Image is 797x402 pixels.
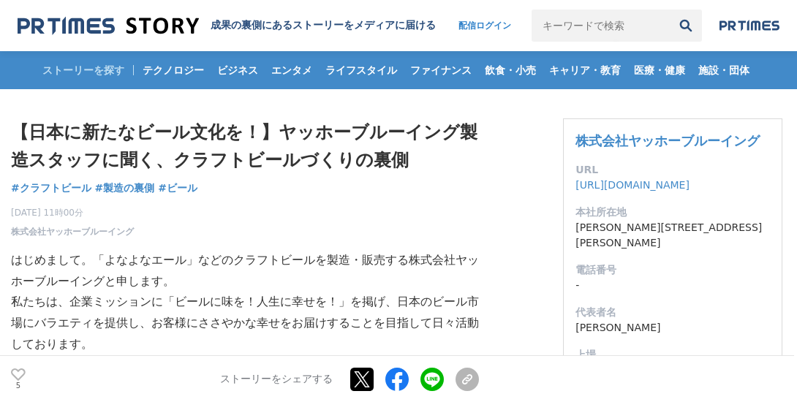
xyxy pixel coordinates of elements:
dd: - [575,278,770,293]
span: #製造の裏側 [95,181,155,194]
span: 施設・団体 [692,64,755,77]
a: 配信ログイン [444,10,526,42]
a: 医療・健康 [628,51,691,89]
span: 飲食・小売 [479,64,542,77]
img: 成果の裏側にあるストーリーをメディアに届ける [18,16,199,36]
a: ライフスタイル [320,51,403,89]
p: はじめまして。「よなよなエール」などのクラフトビールを製造・販売する株式会社ヤッホーブルーイングと申します。 [11,250,479,292]
a: キャリア・教育 [543,51,627,89]
span: [DATE] 11時00分 [11,206,134,219]
span: ファイナンス [404,64,477,77]
dd: [PERSON_NAME] [575,320,770,335]
span: #クラフトビール [11,181,91,194]
a: 飲食・小売 [479,51,542,89]
a: 成果の裏側にあるストーリーをメディアに届ける 成果の裏側にあるストーリーをメディアに届ける [18,16,436,36]
a: [URL][DOMAIN_NAME] [575,179,690,191]
a: 株式会社ヤッホーブルーイング [11,225,134,238]
span: エンタメ [265,64,318,77]
span: #ビール [158,181,197,194]
dd: [PERSON_NAME][STREET_ADDRESS][PERSON_NAME] [575,220,770,251]
span: 医療・健康 [628,64,691,77]
span: ビジネス [211,64,264,77]
input: キーワードで検索 [532,10,670,42]
h2: 成果の裏側にあるストーリーをメディアに届ける [211,19,436,32]
a: ファイナンス [404,51,477,89]
span: ライフスタイル [320,64,403,77]
dt: 本社所在地 [575,205,770,220]
a: #ビール [158,181,197,196]
p: 私たちは、企業ミッションに「ビールに味を！人生に幸せを！」を掲げ、日本のビール市場にバラエティを提供し、お客様にささやかな幸せをお届けすることを目指して日々活動しております。 [11,292,479,354]
a: テクノロジー [137,51,210,89]
a: 株式会社ヤッホーブルーイング [575,133,760,148]
a: エンタメ [265,51,318,89]
dt: 代表者名 [575,305,770,320]
dt: 上場 [575,347,770,363]
p: ストーリーをシェアする [220,373,333,386]
dt: URL [575,162,770,178]
a: #製造の裏側 [95,181,155,196]
img: prtimes [719,20,779,31]
p: 5 [11,382,26,390]
a: 施設・団体 [692,51,755,89]
span: テクノロジー [137,64,210,77]
a: ビジネス [211,51,264,89]
span: キャリア・教育 [543,64,627,77]
a: #クラフトビール [11,181,91,196]
h1: 【日本に新たなビール文化を！】ヤッホーブルーイング製造スタッフに聞く、クラフトビールづくりの裏側 [11,118,479,175]
button: 検索 [670,10,702,42]
dt: 電話番号 [575,262,770,278]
